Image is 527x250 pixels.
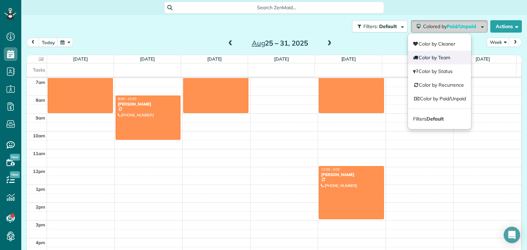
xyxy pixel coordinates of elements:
[33,133,45,138] span: 10am
[490,20,522,33] button: Actions
[408,78,471,92] a: Color by Recurrence
[423,23,479,29] span: Colored by
[118,102,179,107] div: [PERSON_NAME]
[349,20,408,33] a: Filters: Default
[408,92,471,105] a: Color by Paid/Unpaid
[39,38,58,47] button: today
[36,115,45,121] span: 9am
[237,39,323,47] h2: 25 – 31, 2025
[73,56,88,62] a: [DATE]
[252,39,265,47] span: Aug
[363,23,378,29] span: Filters:
[36,222,45,227] span: 3pm
[36,79,45,85] span: 7am
[476,56,490,62] a: [DATE]
[36,186,45,192] span: 1pm
[341,56,356,62] a: [DATE]
[413,116,443,122] span: Filters
[408,51,471,64] a: Color by Team
[33,168,45,174] span: 12pm
[140,56,155,62] a: [DATE]
[447,23,477,29] span: Paid/Unpaid
[33,151,45,156] span: 11am
[408,64,471,78] a: Color by Status
[36,240,45,245] span: 4pm
[408,112,471,126] a: FiltersDefault
[321,172,382,177] div: [PERSON_NAME]
[274,56,289,62] a: [DATE]
[352,20,408,33] button: Filters: Default
[504,227,520,243] div: Open Intercom Messenger
[36,97,45,103] span: 8am
[411,20,488,33] button: Colored byPaid/Unpaid
[207,56,222,62] a: [DATE]
[118,97,137,101] span: 8:00 - 10:30
[33,67,45,73] span: Tasks
[10,171,20,178] span: New
[36,204,45,210] span: 2pm
[408,37,471,51] a: Color by Cleaner
[487,38,510,47] button: Week
[426,116,444,122] strong: Default
[26,38,39,47] button: prev
[379,23,397,29] span: Default
[321,167,340,172] span: 12:00 - 3:00
[509,38,522,47] button: next
[10,154,20,161] span: New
